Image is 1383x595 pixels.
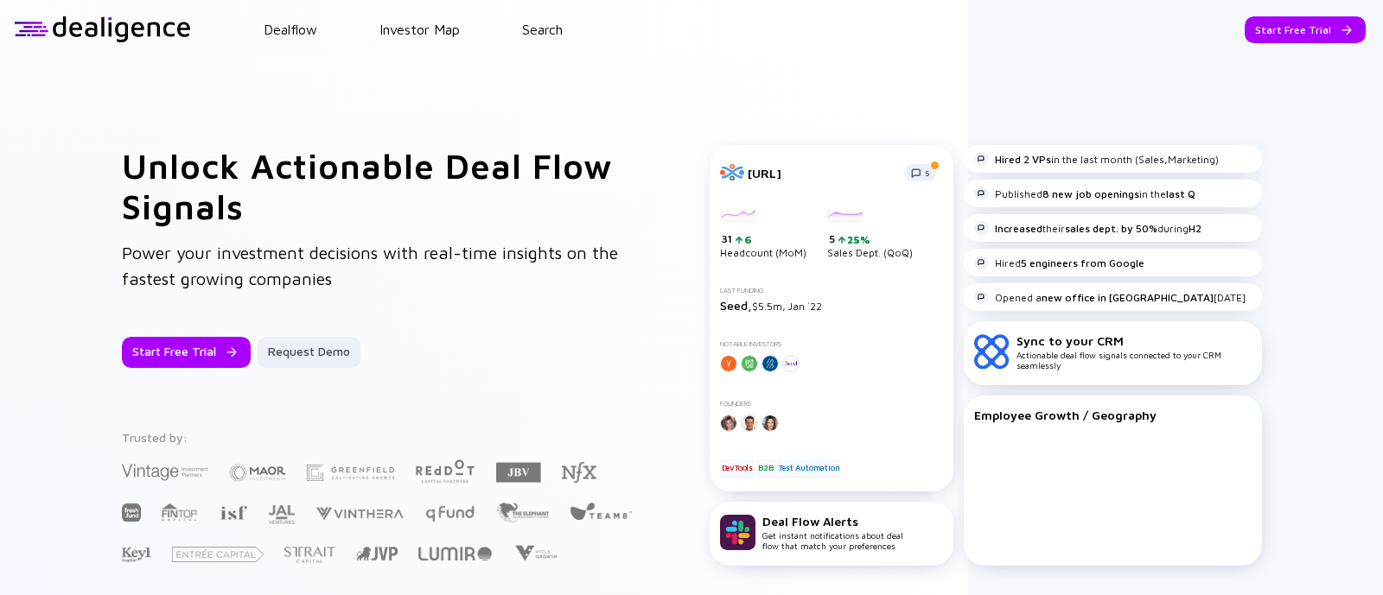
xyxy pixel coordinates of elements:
img: Israel Secondary Fund [219,504,247,520]
img: Team8 [570,502,632,520]
div: 31 [722,232,806,246]
div: Deal Flow Alerts [762,514,903,529]
img: Lumir Ventures [418,547,492,560]
img: Red Dot Capital Partners [415,456,475,484]
h1: Unlock Actionable Deal Flow Signals [122,145,641,226]
strong: Increased [995,222,1042,235]
span: Power your investment decisions with real-time insights on the fastest growing companies [122,243,618,288]
img: The Elephant [496,503,549,522]
img: Viola Growth [513,545,558,561]
div: Published in the [974,187,1195,200]
button: Request Demo [258,337,360,368]
div: Test Automation [777,459,841,477]
div: Opened a [DATE] [974,290,1246,304]
img: Entrée Capital [172,547,264,562]
img: Q Fund [424,503,475,523]
div: Headcount (MoM) [720,209,806,259]
div: Notable Investors [720,340,943,348]
div: B2B [756,459,774,477]
a: Search [522,22,563,37]
strong: new office in [GEOGRAPHIC_DATA] [1042,291,1214,304]
a: Investor Map [379,22,460,37]
div: 25% [845,233,870,246]
button: Start Free Trial [1245,16,1366,43]
strong: H2 [1189,222,1201,235]
img: FINTOP Capital [162,503,198,522]
strong: sales dept. by 50% [1065,222,1157,235]
div: Sync to your CRM [1017,333,1252,348]
div: Trusted by: [122,430,635,445]
span: Seed, [720,298,752,313]
div: Founders [720,400,943,408]
div: Last Funding [720,287,943,294]
div: Get instant notifications about deal flow that match your preferences [762,514,903,551]
img: Maor Investments [229,459,286,487]
div: Employee Growth / Geography [974,408,1252,422]
img: NFX [562,462,596,483]
strong: 8 new job openings [1042,187,1139,200]
strong: Hired 2 VPs [995,153,1051,166]
div: 5 [829,232,913,246]
div: $5.5m, Jan `22 [720,298,943,313]
strong: 5 engineers from Google [1021,256,1144,269]
strong: last Q [1166,187,1195,200]
div: 6 [742,233,752,246]
div: [URL] [748,166,894,180]
div: their during [974,221,1201,235]
img: Vinthera [315,505,404,522]
div: Sales Dept. (QoQ) [827,209,913,259]
img: Jerusalem Venture Partners [356,547,398,560]
img: JBV Capital [496,461,541,484]
div: Hired [974,256,1144,269]
div: DevTools [720,459,755,477]
button: Start Free Trial [122,337,251,368]
img: JAL Ventures [268,505,295,524]
div: in the last month (Sales,Marketing) [974,152,1219,166]
a: Dealflow [264,22,317,37]
img: Greenfield Partners [307,465,394,481]
img: Key1 Capital [122,547,151,563]
img: Strait Capital [284,547,335,563]
img: Vintage Investment Partners [122,462,208,482]
div: Actionable deal flow signals connected to your CRM seamlessly [1017,333,1252,370]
